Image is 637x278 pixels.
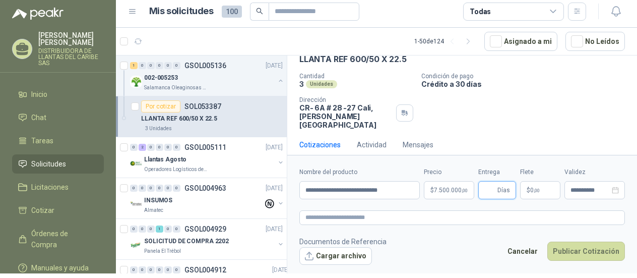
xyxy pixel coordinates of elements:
[164,266,172,273] div: 0
[144,84,208,92] p: Salamanca Oleaginosas SAS
[130,144,138,151] div: 0
[149,4,214,19] h1: Mis solicitudes
[434,187,468,193] span: 7.500.000
[266,61,283,71] p: [DATE]
[130,239,142,251] img: Company Logo
[470,6,491,17] div: Todas
[144,206,163,214] p: Almatec
[184,144,226,151] p: GSOL005111
[144,165,208,174] p: Operadores Logísticos del Caribe
[164,185,172,192] div: 0
[462,188,468,193] span: ,00
[184,103,221,110] p: SOL053387
[184,185,226,192] p: GSOL004963
[184,266,226,273] p: GSOL004912
[520,181,560,199] p: $ 0,00
[130,62,138,69] div: 1
[299,168,420,177] label: Nombre del producto
[147,185,155,192] div: 0
[184,226,226,233] p: GSOL004929
[547,242,625,261] button: Publicar Cotización
[31,158,66,170] span: Solicitudes
[266,225,283,234] p: [DATE]
[424,168,474,177] label: Precio
[130,141,285,174] a: 0 2 0 0 0 0 GSOL005111[DATE] Company LogoLlantas AgostoOperadores Logísticos del Caribe
[164,226,172,233] div: 0
[164,62,172,69] div: 0
[256,8,263,15] span: search
[184,62,226,69] p: GSOL005136
[31,205,54,216] span: Cotizar
[421,80,633,88] p: Crédito a 30 días
[141,100,180,113] div: Por cotizar
[130,223,285,255] a: 0 0 0 1 0 0 GSOL004929[DATE] Company LogoSOLICITUD DE COMPRA 2202Panela El Trébol
[12,178,104,197] a: Licitaciones
[565,32,625,51] button: No Leídos
[139,226,146,233] div: 0
[478,168,516,177] label: Entrega
[144,247,181,255] p: Panela El Trébol
[497,182,510,199] span: Días
[12,224,104,254] a: Órdenes de Compra
[144,155,186,164] p: Llantas Agosto
[144,73,178,83] p: 002-005253
[130,60,285,92] a: 1 0 0 0 0 0 GSOL005136[DATE] Company Logo002-005253Salamanca Oleaginosas SAS
[147,62,155,69] div: 0
[173,144,180,151] div: 0
[12,85,104,104] a: Inicio
[527,187,530,193] span: $
[130,182,285,214] a: 0 0 0 0 0 0 GSOL004963[DATE] Company LogoINSUMOSAlmatec
[12,258,104,277] a: Manuales y ayuda
[502,242,543,261] button: Cancelar
[424,181,474,199] p: $7.500.000,00
[12,8,63,20] img: Logo peakr
[299,247,372,265] button: Cargar archivo
[299,80,304,88] p: 3
[156,185,163,192] div: 0
[147,144,155,151] div: 0
[306,80,337,88] div: Unidades
[173,266,180,273] div: 0
[31,228,94,250] span: Órdenes de Compra
[130,157,142,170] img: Company Logo
[147,226,155,233] div: 0
[534,188,540,193] span: ,00
[299,236,387,247] p: Documentos de Referencia
[299,73,413,80] p: Cantidad
[173,62,180,69] div: 0
[31,262,89,273] span: Manuales y ayuda
[38,48,104,66] p: DISTRIBUIDORA DE LLANTAS DEL CARIBE SAS
[299,96,392,103] p: Dirección
[130,198,142,210] img: Company Logo
[173,226,180,233] div: 0
[130,226,138,233] div: 0
[299,139,341,150] div: Cotizaciones
[130,266,138,273] div: 0
[272,265,289,275] p: [DATE]
[141,125,176,133] div: 3 Unidades
[156,144,163,151] div: 0
[357,139,387,150] div: Actividad
[156,266,163,273] div: 0
[403,139,433,150] div: Mensajes
[31,112,46,123] span: Chat
[299,54,407,65] p: LLANTA REF 600/50 X 22.5
[12,131,104,150] a: Tareas
[31,89,47,100] span: Inicio
[147,266,155,273] div: 0
[520,168,560,177] label: Flete
[130,76,142,88] img: Company Logo
[31,182,69,193] span: Licitaciones
[139,62,146,69] div: 0
[31,135,53,146] span: Tareas
[164,144,172,151] div: 0
[173,185,180,192] div: 0
[484,32,557,51] button: Asignado a mi
[38,32,104,46] p: [PERSON_NAME] [PERSON_NAME]
[139,185,146,192] div: 0
[530,187,540,193] span: 0
[156,62,163,69] div: 0
[266,143,283,152] p: [DATE]
[12,201,104,220] a: Cotizar
[139,266,146,273] div: 0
